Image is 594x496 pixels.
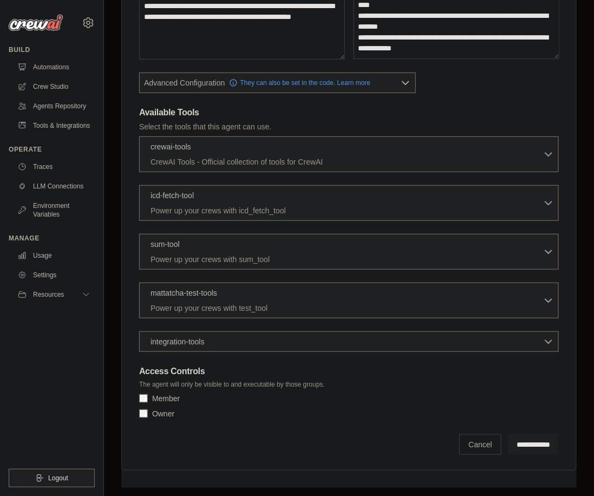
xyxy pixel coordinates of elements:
[13,117,95,134] a: Tools & Integrations
[229,79,370,87] a: They can also be set in the code. Learn more
[151,239,180,250] p: sum-tool
[151,141,191,152] p: crewai-tools
[9,469,95,487] button: Logout
[152,408,174,419] label: Owner
[151,205,543,216] p: Power up your crews with icd_fetch_tool
[151,303,543,314] p: Power up your crews with test_tool
[139,106,559,119] h3: Available Tools
[140,73,415,93] button: Advanced Configuration They can also be set in the code. Learn more
[144,239,554,265] button: sum-tool Power up your crews with sum_tool
[152,393,180,404] label: Member
[144,141,554,167] button: crewai-tools CrewAI Tools - Official collection of tools for CrewAI
[144,190,554,216] button: icd-fetch-tool Power up your crews with icd_fetch_tool
[13,97,95,115] a: Agents Repository
[9,145,95,154] div: Operate
[13,286,95,303] button: Resources
[139,380,559,389] p: The agent will only be visible to and executable by those groups.
[151,254,543,265] p: Power up your crews with sum_tool
[151,190,194,201] p: icd-fetch-tool
[48,474,68,482] span: Logout
[9,45,95,54] div: Build
[13,178,95,195] a: LLM Connections
[151,156,543,167] p: CrewAI Tools - Official collection of tools for CrewAI
[139,121,559,132] p: Select the tools that this agent can use.
[13,266,95,284] a: Settings
[13,247,95,264] a: Usage
[151,288,217,298] p: mattatcha-test-tools
[139,365,559,378] h3: Access Controls
[144,336,554,347] button: integration-tools
[9,234,95,243] div: Manage
[13,197,95,223] a: Environment Variables
[144,77,225,88] span: Advanced Configuration
[459,434,501,455] a: Cancel
[13,58,95,76] a: Automations
[144,288,554,314] button: mattatcha-test-tools Power up your crews with test_tool
[33,290,64,299] span: Resources
[9,15,63,31] img: Logo
[13,158,95,175] a: Traces
[151,336,205,347] span: integration-tools
[13,78,95,95] a: Crew Studio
